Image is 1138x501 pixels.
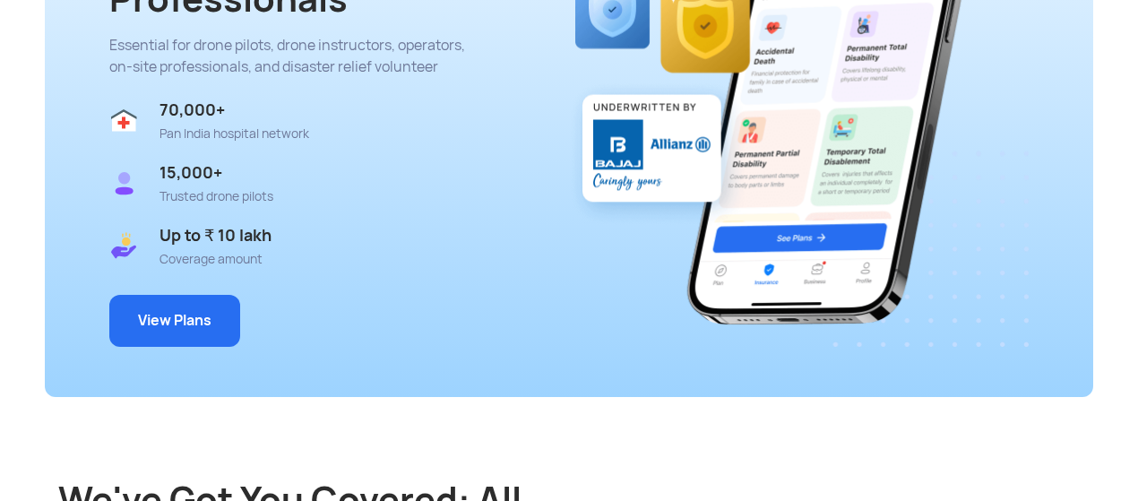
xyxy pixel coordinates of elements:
[109,295,240,347] button: View Plans
[159,162,273,184] div: 15,000+
[109,106,138,134] img: ic_hospital.svg
[109,231,138,260] img: ic_hand_coin.svg
[159,189,273,203] div: Trusted drone pilots
[159,252,272,266] div: Coverage amount
[159,126,309,141] div: Pan India hospital network
[109,168,138,197] img: ic_user.svg
[159,225,272,246] div: Up to ₹ 10 lakh
[109,35,566,78] div: Essential for drone pilots, drone instructors, operators, on-site professionals, and disaster rel...
[159,99,309,121] div: 70,000+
